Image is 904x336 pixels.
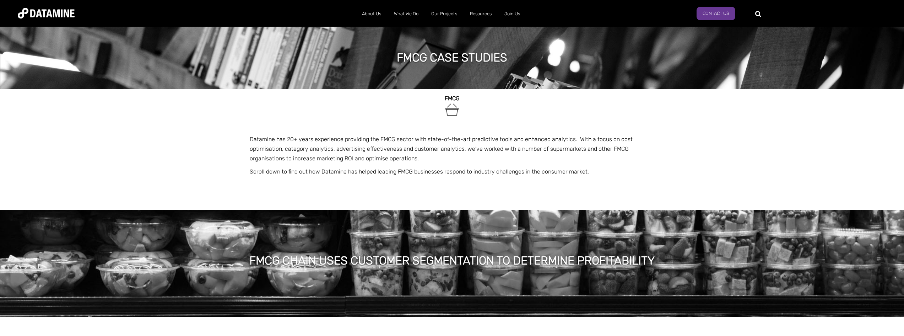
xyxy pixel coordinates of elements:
h1: FMCG case studies [397,50,507,65]
a: What We Do [388,5,425,23]
a: Contact Us [697,7,735,20]
p: Scroll down to find out how Datamine has helped leading FMCG businesses respond to industry chall... [250,167,655,176]
p: Datamine has 20+ years experience providing the FMCG sector with state-of-the-art predictive tool... [250,134,655,164]
a: About Us [356,5,388,23]
h1: FMCG CHAIN USES CUSTOMER SEGMENTATION TO DETERMINE PROFITABILITY [249,253,655,268]
a: Resources [464,5,498,23]
a: Our Projects [425,5,464,23]
h2: FMCG [250,95,655,102]
img: Datamine [18,8,75,18]
a: Join Us [498,5,526,23]
img: FMCG-1 [444,102,460,118]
